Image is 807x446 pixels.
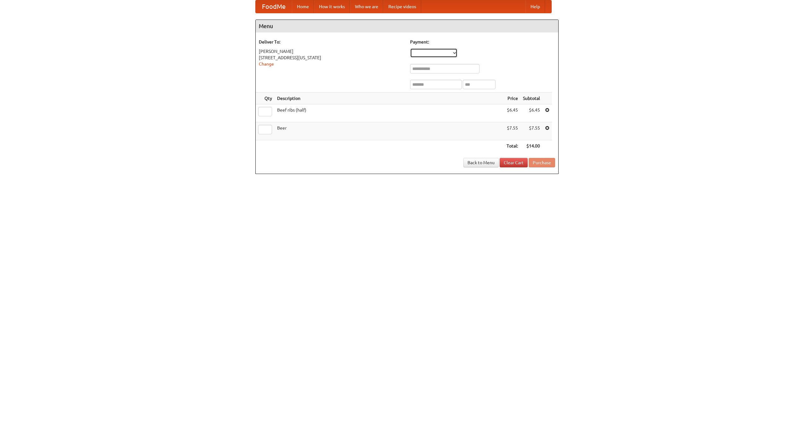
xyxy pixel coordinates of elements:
[275,104,504,122] td: Beef ribs (half)
[410,39,555,45] h5: Payment:
[314,0,350,13] a: How it works
[256,93,275,104] th: Qty
[256,20,558,32] h4: Menu
[275,93,504,104] th: Description
[529,158,555,167] button: Purchase
[504,93,520,104] th: Price
[259,55,404,61] div: [STREET_ADDRESS][US_STATE]
[520,104,543,122] td: $6.45
[259,61,274,67] a: Change
[256,0,292,13] a: FoodMe
[259,48,404,55] div: [PERSON_NAME]
[500,158,528,167] a: Clear Cart
[292,0,314,13] a: Home
[504,140,520,152] th: Total:
[525,0,545,13] a: Help
[520,140,543,152] th: $14.00
[520,122,543,140] td: $7.55
[383,0,421,13] a: Recipe videos
[275,122,504,140] td: Beer
[259,39,404,45] h5: Deliver To:
[504,122,520,140] td: $7.55
[350,0,383,13] a: Who we are
[504,104,520,122] td: $6.45
[463,158,499,167] a: Back to Menu
[520,93,543,104] th: Subtotal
